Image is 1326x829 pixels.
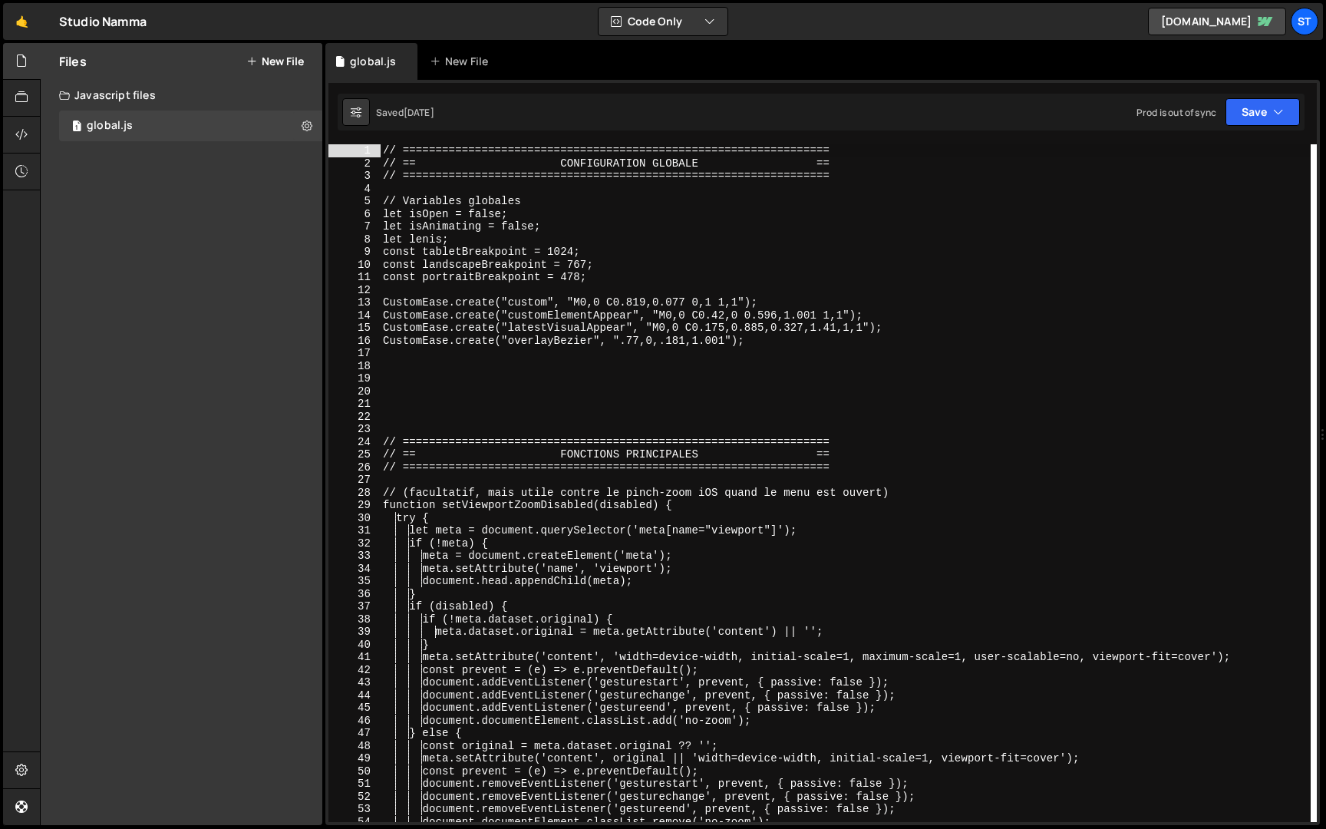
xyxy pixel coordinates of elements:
div: 10 [328,259,381,272]
div: 14 [328,309,381,322]
div: 23 [328,423,381,436]
div: Javascript files [41,80,322,111]
div: 11 [328,271,381,284]
div: 13 [328,296,381,309]
div: 34 [328,563,381,576]
div: 36 [328,588,381,601]
div: 27 [328,474,381,487]
span: 1 [72,121,81,134]
div: 8 [328,233,381,246]
div: [DATE] [404,106,434,119]
div: 50 [328,765,381,778]
div: 51 [328,778,381,791]
button: New File [246,55,304,68]
div: global.js [350,54,396,69]
div: Studio Namma [59,12,147,31]
div: 32 [328,537,381,550]
div: 16 [328,335,381,348]
div: 44 [328,689,381,702]
div: 28 [328,487,381,500]
button: Save [1225,98,1300,126]
h2: Files [59,53,87,70]
div: 20 [328,385,381,398]
div: 18 [328,360,381,373]
div: 25 [328,448,381,461]
button: Code Only [599,8,727,35]
div: 4 [328,183,381,196]
div: 15 [328,322,381,335]
div: 9 [328,246,381,259]
a: 🤙 [3,3,41,40]
div: 37 [328,600,381,613]
a: St [1291,8,1318,35]
div: 38 [328,613,381,626]
div: 33 [328,550,381,563]
div: Saved [376,106,434,119]
div: 30 [328,512,381,525]
div: 19 [328,372,381,385]
div: 48 [328,740,381,753]
div: 22 [328,411,381,424]
div: global.js [87,119,133,133]
div: 6 [328,208,381,221]
div: 49 [328,752,381,765]
div: 16482/44667.js [59,111,322,141]
div: 41 [328,651,381,664]
a: [DOMAIN_NAME] [1148,8,1286,35]
div: 1 [328,144,381,157]
div: 54 [328,816,381,829]
div: 40 [328,639,381,652]
div: 24 [328,436,381,449]
div: New File [430,54,494,69]
div: 31 [328,524,381,537]
div: 21 [328,398,381,411]
div: 2 [328,157,381,170]
div: 29 [328,499,381,512]
div: 52 [328,791,381,804]
div: 39 [328,626,381,639]
div: 43 [328,676,381,689]
div: Prod is out of sync [1136,106,1216,119]
div: 35 [328,575,381,588]
div: 7 [328,220,381,233]
div: 46 [328,715,381,728]
div: 3 [328,170,381,183]
div: 53 [328,803,381,816]
div: 17 [328,347,381,360]
div: 42 [328,664,381,677]
div: 5 [328,195,381,208]
div: 45 [328,702,381,715]
div: 12 [328,284,381,297]
div: 47 [328,727,381,740]
div: 26 [328,461,381,474]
